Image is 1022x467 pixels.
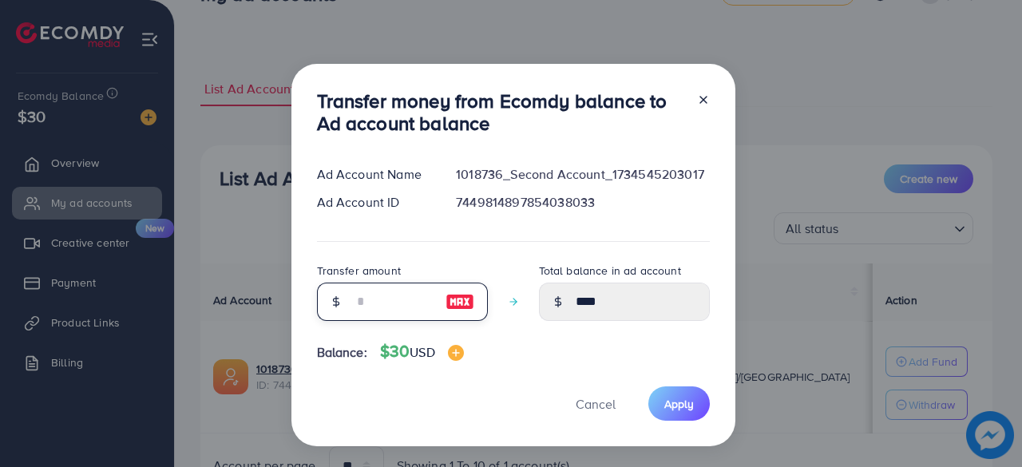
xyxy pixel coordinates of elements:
[443,193,722,212] div: 7449814897854038033
[380,342,464,362] h4: $30
[539,263,681,279] label: Total balance in ad account
[317,89,684,136] h3: Transfer money from Ecomdy balance to Ad account balance
[443,165,722,184] div: 1018736_Second Account_1734545203017
[576,395,616,413] span: Cancel
[556,386,636,421] button: Cancel
[648,386,710,421] button: Apply
[410,343,434,361] span: USD
[664,396,694,412] span: Apply
[317,263,401,279] label: Transfer amount
[304,193,444,212] div: Ad Account ID
[448,345,464,361] img: image
[446,292,474,311] img: image
[317,343,367,362] span: Balance:
[304,165,444,184] div: Ad Account Name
